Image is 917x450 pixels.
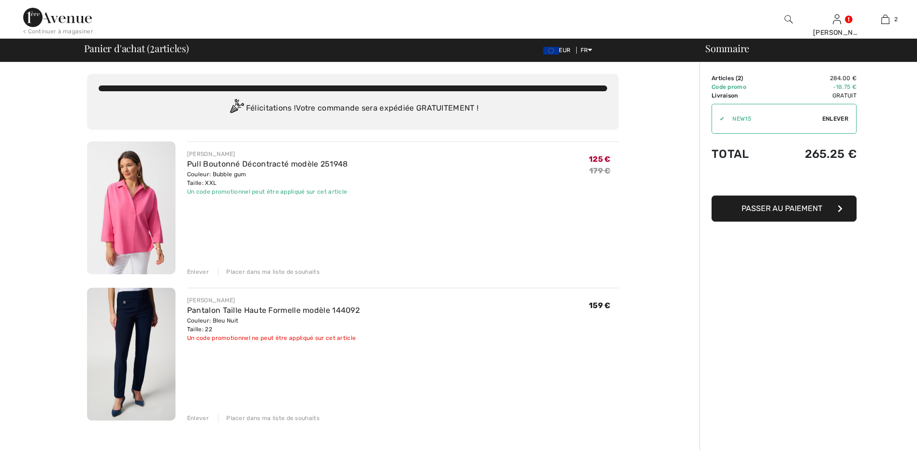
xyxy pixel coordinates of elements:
[87,288,175,421] img: Pantalon Taille Haute Formelle modèle 144092
[543,47,559,55] img: Euro
[150,41,155,54] span: 2
[712,74,772,83] td: Articles ( )
[772,91,857,100] td: Gratuit
[894,15,898,24] span: 2
[589,155,611,164] span: 125 €
[581,47,593,54] span: FR
[694,43,911,53] div: Sommaire
[23,27,93,36] div: < Continuer à magasiner
[822,114,848,123] span: Enlever
[589,301,611,310] span: 159 €
[227,99,246,118] img: Congratulation2.svg
[712,170,857,192] iframe: PayPal
[712,196,857,222] button: Passer au paiement
[712,83,772,91] td: Code promo
[772,74,857,83] td: 284.00 €
[833,14,841,24] a: Se connecter
[187,159,348,169] a: Pull Boutonné Décontracté modèle 251948
[187,296,360,305] div: [PERSON_NAME]
[785,14,793,25] img: recherche
[725,104,822,133] input: Code promo
[813,28,860,38] div: [PERSON_NAME]
[218,267,320,276] div: Placer dans ma liste de souhaits
[99,99,607,118] div: Félicitations ! Votre commande sera expédiée GRATUITEMENT !
[589,166,611,175] s: 179 €
[712,114,725,123] div: ✔
[881,14,889,25] img: Mon panier
[84,43,189,53] span: Panier d'achat ( articles)
[187,306,360,315] a: Pantalon Taille Haute Formelle modèle 144092
[861,14,909,25] a: 2
[187,316,360,334] div: Couleur: Bleu Nuit Taille: 22
[187,187,348,196] div: Un code promotionnel peut être appliqué sur cet article
[23,8,92,27] img: 1ère Avenue
[742,204,822,213] span: Passer au paiement
[187,267,209,276] div: Enlever
[187,334,360,342] div: Un code promotionnel ne peut être appliqué sur cet article
[187,150,348,158] div: [PERSON_NAME]
[187,414,209,422] div: Enlever
[833,14,841,25] img: Mes infos
[218,414,320,422] div: Placer dans ma liste de souhaits
[543,47,574,54] span: EUR
[712,91,772,100] td: Livraison
[87,141,175,274] img: Pull Boutonné Décontracté modèle 251948
[712,138,772,170] td: Total
[772,138,857,170] td: 265.25 €
[772,83,857,91] td: -18.75 €
[187,170,348,187] div: Couleur: Bubble gum Taille: XXL
[738,75,741,82] span: 2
